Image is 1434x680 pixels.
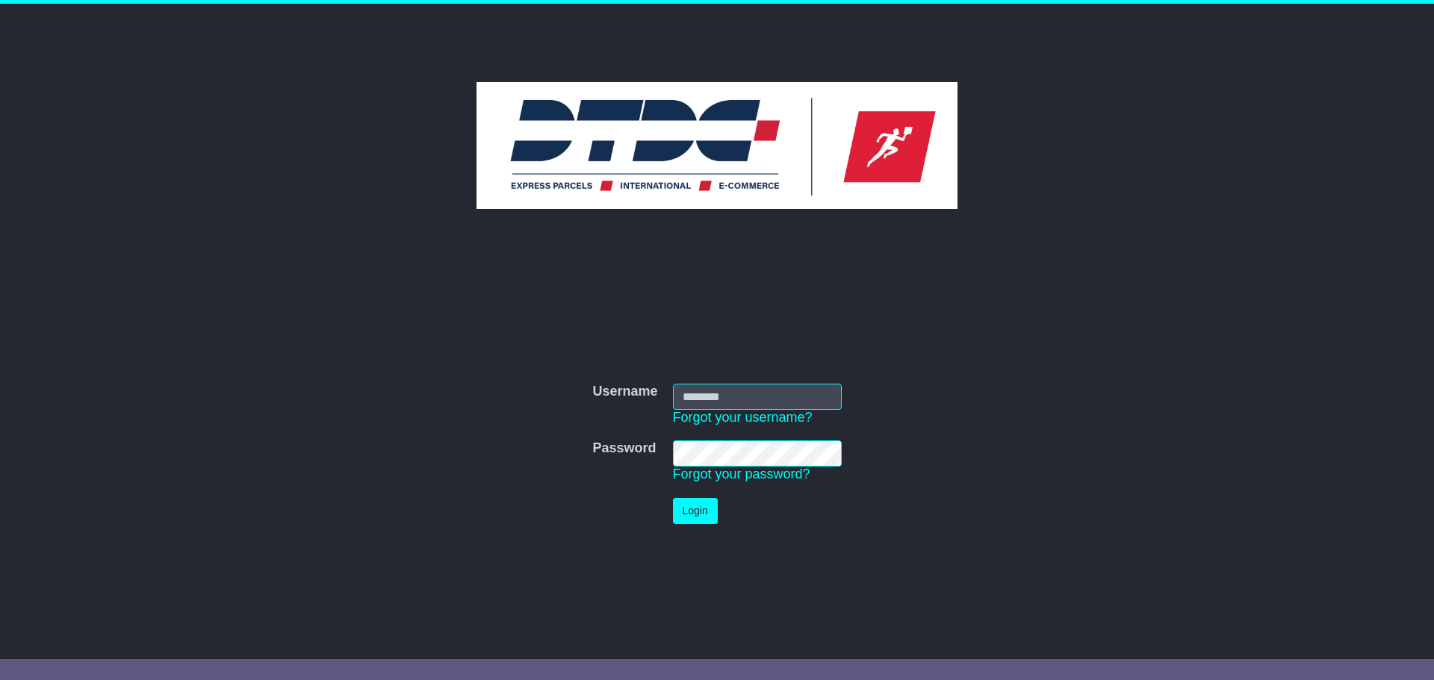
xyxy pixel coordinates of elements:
[477,82,957,209] img: DTDC Australia
[592,440,656,457] label: Password
[592,384,657,400] label: Username
[673,467,810,481] a: Forgot your password?
[673,410,813,425] a: Forgot your username?
[673,498,718,524] button: Login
